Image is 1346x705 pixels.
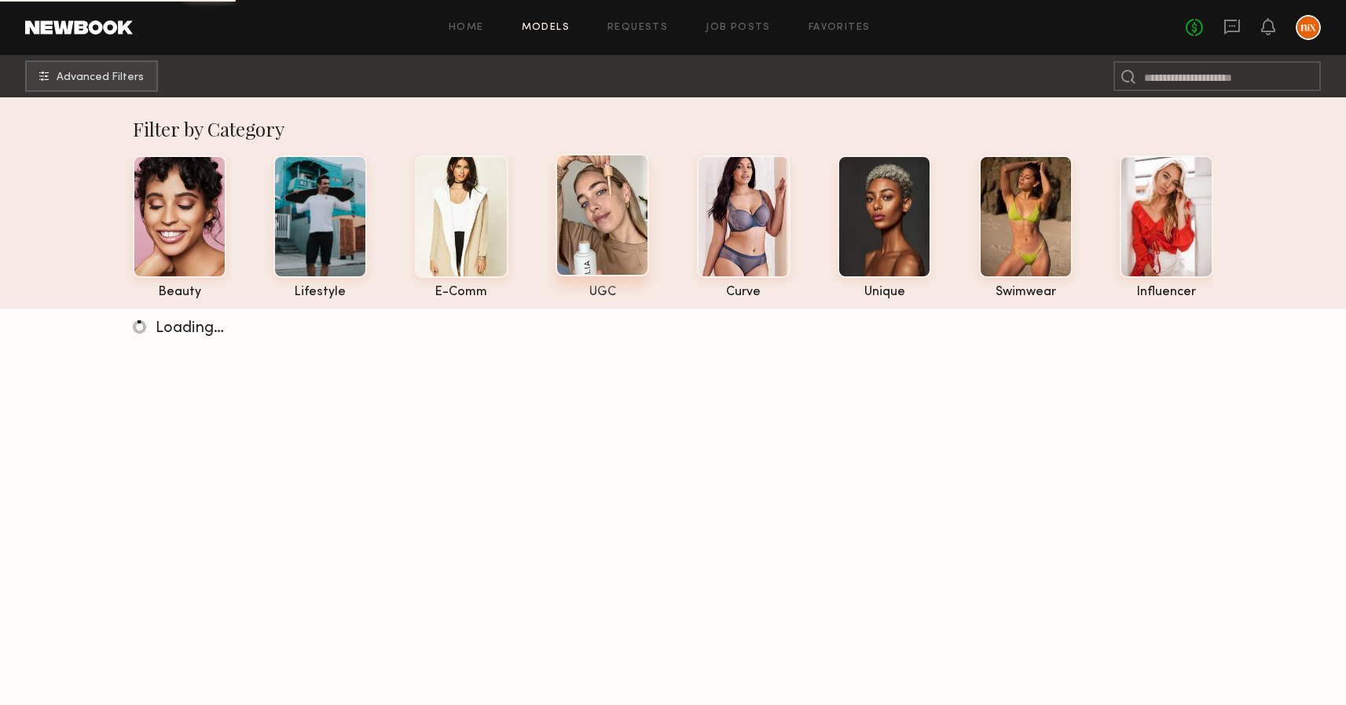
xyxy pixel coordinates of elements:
[809,23,871,33] a: Favorites
[25,60,158,92] button: Advanced Filters
[697,286,790,299] div: curve
[156,321,224,336] span: Loading…
[522,23,570,33] a: Models
[415,286,508,299] div: e-comm
[607,23,668,33] a: Requests
[133,116,1213,141] div: Filter by Category
[449,23,484,33] a: Home
[273,286,367,299] div: lifestyle
[706,23,771,33] a: Job Posts
[133,286,226,299] div: beauty
[979,286,1073,299] div: swimwear
[838,286,931,299] div: unique
[57,72,144,83] span: Advanced Filters
[556,286,649,299] div: UGC
[1120,286,1213,299] div: influencer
